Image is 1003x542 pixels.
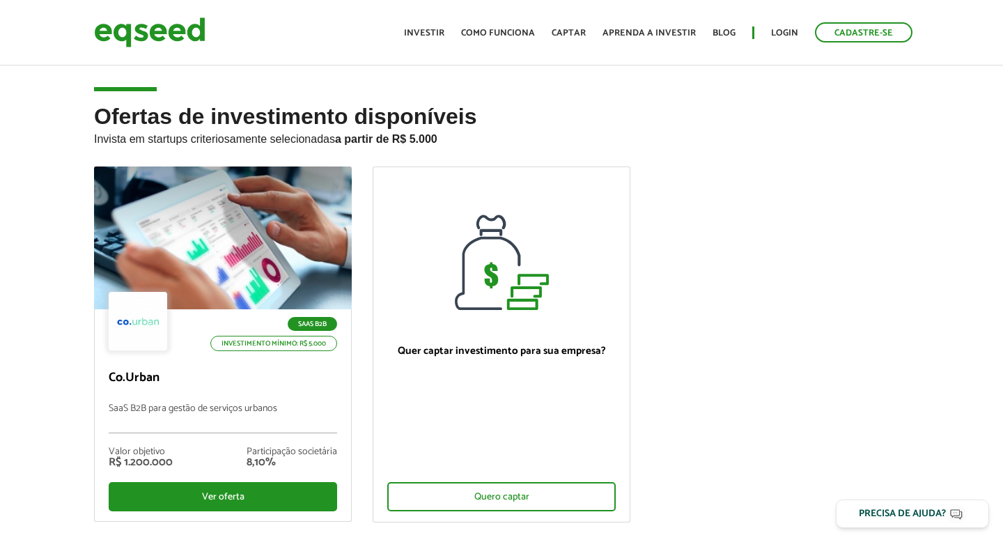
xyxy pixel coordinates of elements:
a: Quer captar investimento para sua empresa? Quero captar [373,167,630,522]
p: Investimento mínimo: R$ 5.000 [210,336,337,351]
div: Ver oferta [109,482,337,511]
div: Valor objetivo [109,447,173,457]
p: Quer captar investimento para sua empresa? [387,345,616,357]
p: Co.Urban [109,371,337,386]
a: Blog [713,29,736,38]
p: SaaS B2B para gestão de serviços urbanos [109,403,337,433]
a: Como funciona [461,29,535,38]
a: Captar [552,29,586,38]
h2: Ofertas de investimento disponíveis [94,104,909,167]
div: Participação societária [247,447,337,457]
img: EqSeed [94,14,205,51]
a: Cadastre-se [815,22,912,42]
a: Investir [404,29,444,38]
a: SaaS B2B Investimento mínimo: R$ 5.000 Co.Urban SaaS B2B para gestão de serviços urbanos Valor ob... [94,167,352,522]
div: 8,10% [247,457,337,468]
div: Quero captar [387,482,616,511]
a: Login [771,29,798,38]
p: SaaS B2B [288,317,337,331]
a: Aprenda a investir [602,29,696,38]
strong: a partir de R$ 5.000 [335,133,437,145]
div: R$ 1.200.000 [109,457,173,468]
p: Invista em startups criteriosamente selecionadas [94,129,909,146]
